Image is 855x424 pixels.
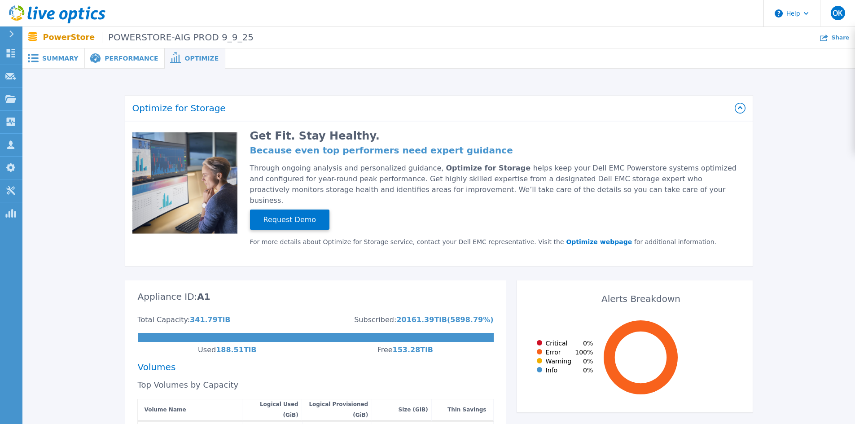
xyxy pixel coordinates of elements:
[250,163,740,206] div: Through ongoing analysis and personalized guidance, helps keep your Dell EMC Powerstore systems o...
[260,214,320,225] span: Request Demo
[832,35,849,40] span: Share
[42,55,78,61] span: Summary
[575,349,593,356] span: 100 %
[250,147,740,154] h4: Because even top performers need expert guidance
[833,9,842,17] span: OK
[138,381,494,389] div: Top Volumes by Capacity
[399,404,428,415] div: Size (GiB)
[530,286,753,310] div: Alerts Breakdown
[583,367,593,374] span: 0 %
[250,238,740,245] div: For more details about Optimize for Storage service, contact your Dell EMC representative. Visit ...
[354,316,396,323] div: Subscribed:
[250,210,330,230] button: Request Demo
[250,132,740,140] h2: Get Fit. Stay Healthy.
[533,340,568,347] div: Critical
[583,358,593,365] span: 0 %
[377,346,393,354] div: Free
[393,346,433,354] div: 153.28 TiB
[533,358,572,365] div: Warning
[447,316,494,323] div: ( 5898.79 %)
[246,399,298,420] div: Logical Used (GiB)
[145,404,186,415] div: Volume Name
[306,399,368,420] div: Logical Provisioned (GiB)
[43,32,254,43] p: PowerStore
[190,316,230,323] div: 341.79 TiB
[198,346,216,354] div: Used
[533,349,561,356] div: Error
[446,164,533,172] span: Optimize for Storage
[105,55,158,61] span: Performance
[197,293,210,316] div: A1
[132,104,735,113] h2: Optimize for Storage
[564,238,635,245] a: Optimize webpage
[138,293,197,300] div: Appliance ID:
[447,404,487,415] div: Thin Savings
[102,32,254,43] span: POWERSTORE-AIG PROD 9_9_25
[396,316,447,323] div: 20161.39 TiB
[216,346,256,354] div: 188.51 TiB
[132,132,237,235] img: Optimize Promo
[184,55,219,61] span: Optimize
[583,340,593,347] span: 0 %
[138,363,494,371] div: Volumes
[138,316,190,323] div: Total Capacity:
[533,367,558,374] div: Info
